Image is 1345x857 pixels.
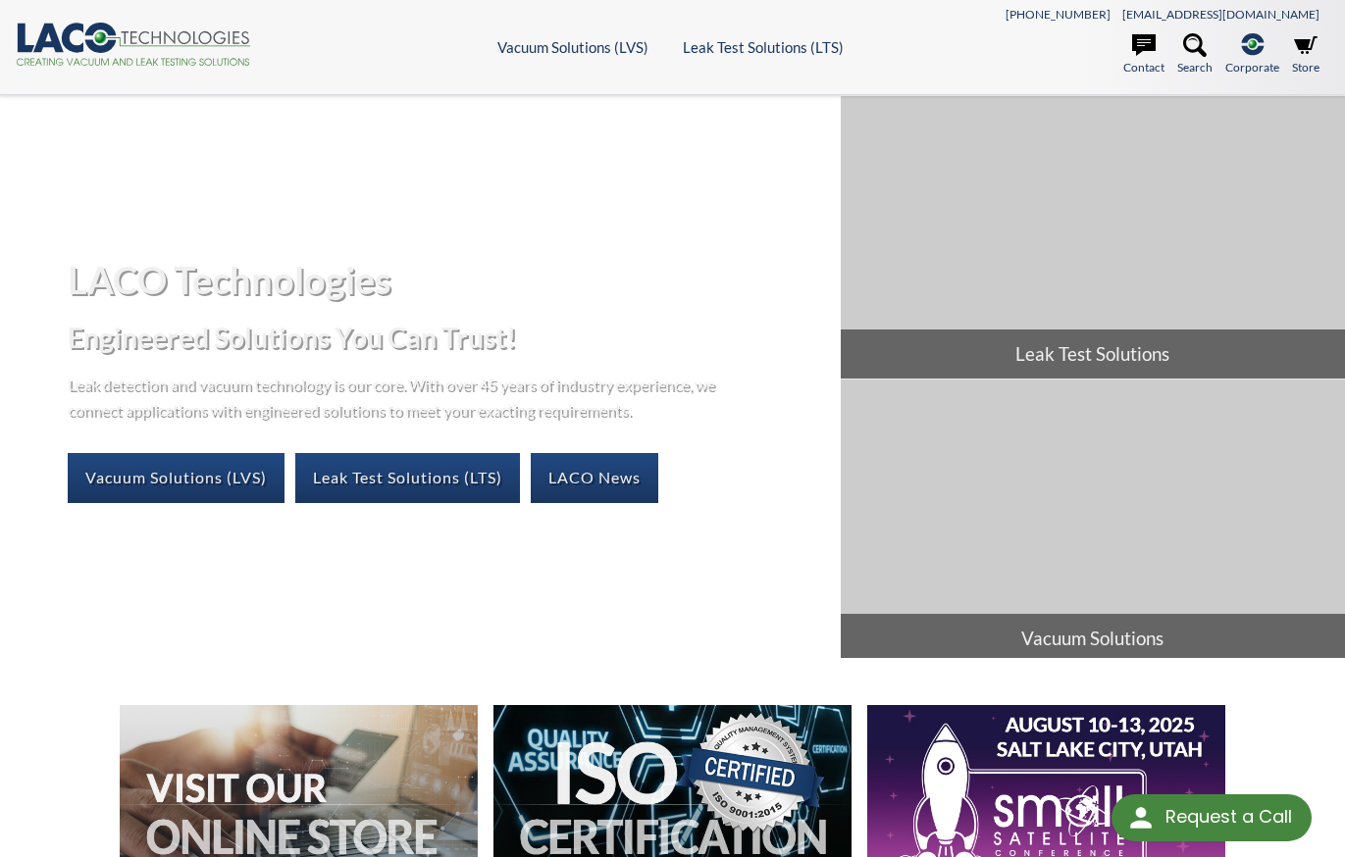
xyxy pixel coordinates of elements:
[1006,7,1111,22] a: [PHONE_NUMBER]
[531,453,658,502] a: LACO News
[1112,794,1312,841] div: Request a Call
[683,38,844,56] a: Leak Test Solutions (LTS)
[1123,33,1164,76] a: Contact
[1292,33,1319,76] a: Store
[841,614,1345,663] span: Vacuum Solutions
[68,453,285,502] a: Vacuum Solutions (LVS)
[497,38,648,56] a: Vacuum Solutions (LVS)
[1122,7,1319,22] a: [EMAIL_ADDRESS][DOMAIN_NAME]
[1177,33,1213,76] a: Search
[841,96,1345,379] a: Leak Test Solutions
[68,372,725,422] p: Leak detection and vacuum technology is our core. With over 45 years of industry experience, we c...
[68,256,825,304] h1: LACO Technologies
[295,453,520,502] a: Leak Test Solutions (LTS)
[841,379,1345,663] a: Vacuum Solutions
[841,329,1345,378] span: Leak Test Solutions
[1225,58,1279,76] span: Corporate
[68,320,825,356] h2: Engineered Solutions You Can Trust!
[1125,802,1157,833] img: round button
[1165,794,1292,839] div: Request a Call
